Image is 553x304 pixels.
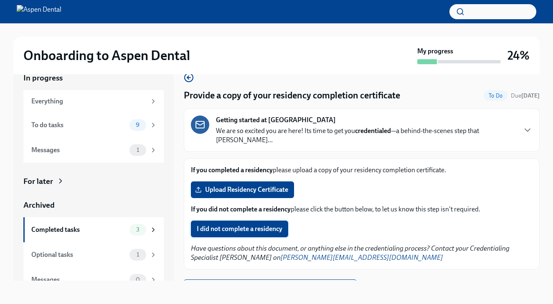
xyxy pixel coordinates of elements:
[507,48,530,63] h3: 24%
[23,138,164,163] a: Messages1
[216,126,516,145] p: We are so excited you are here! Its time to get you —a behind-the-scenes step that [PERSON_NAME]...
[216,116,336,125] strong: Getting started at [GEOGRAPHIC_DATA]
[417,47,453,56] strong: My progress
[191,205,291,213] strong: If you did not complete a residency
[23,217,164,242] a: Completed tasks3
[521,92,540,99] strong: [DATE]
[23,176,53,187] div: For later
[355,127,391,135] strong: credentialed
[31,121,126,130] div: To do tasks
[191,166,533,175] p: please upload a copy of your residency completion certificate.
[23,113,164,138] a: To do tasks9
[197,186,288,194] span: Upload Residency Certificate
[191,166,273,174] strong: If you completed a residency
[17,5,61,18] img: Aspen Dental
[31,250,126,259] div: Optional tasks
[131,122,145,128] span: 9
[23,200,164,211] a: Archived
[31,97,146,106] div: Everything
[23,90,164,113] a: Everything
[184,89,400,102] h4: Provide a copy of your residency completion certificate
[281,254,443,261] a: [PERSON_NAME][EMAIL_ADDRESS][DOMAIN_NAME]
[23,176,164,187] a: For later
[31,146,126,155] div: Messages
[23,242,164,267] a: Optional tasks1
[191,181,294,198] label: Upload Residency Certificate
[191,205,533,214] p: please click the button below, to let us know this step isn't required.
[191,221,288,237] button: I did not complete a residency
[23,47,190,64] h2: Onboarding to Aspen Dental
[132,251,144,258] span: 1
[131,276,145,283] span: 0
[131,226,145,233] span: 3
[511,92,540,99] span: Due
[23,73,164,83] a: In progress
[511,92,540,100] span: September 3rd, 2025 10:00
[23,267,164,292] a: Messages0
[31,275,126,284] div: Messages
[484,93,507,99] span: To Do
[191,244,510,261] em: Have questions about this document, or anything else in the credentialing process? Contact your C...
[197,225,282,233] span: I did not complete a residency
[31,225,126,234] div: Completed tasks
[132,147,144,153] span: 1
